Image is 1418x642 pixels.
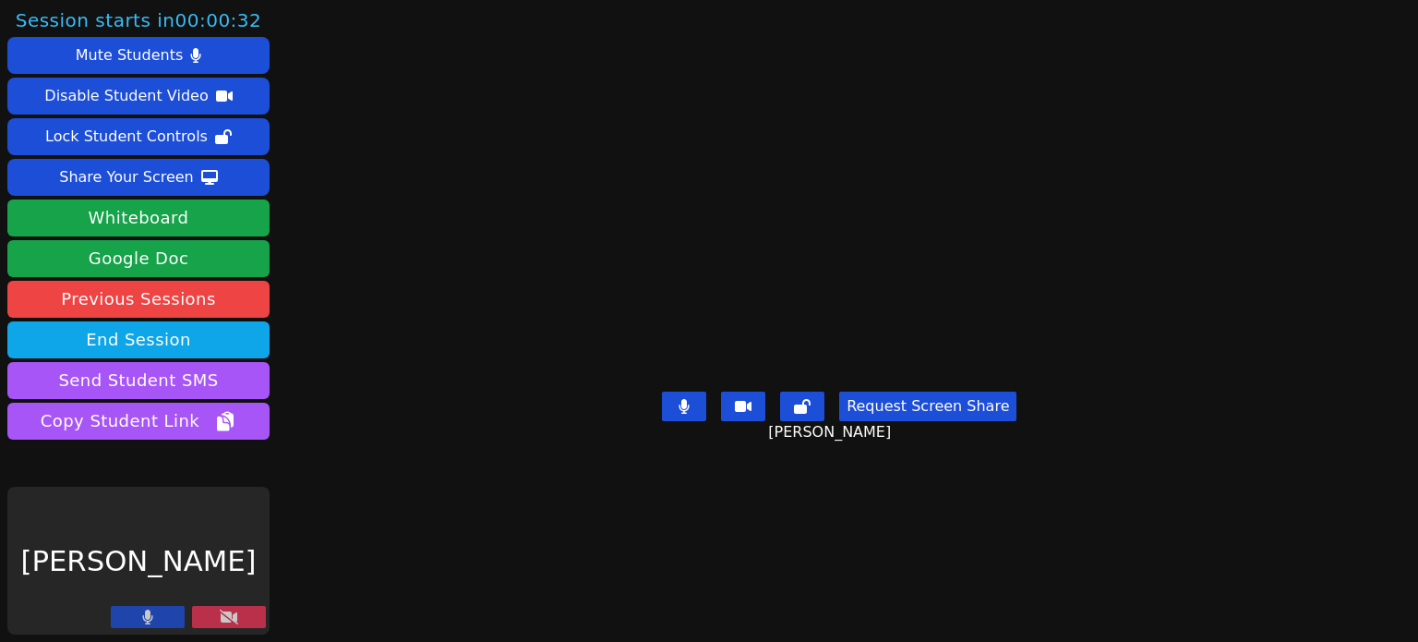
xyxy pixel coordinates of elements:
div: Share Your Screen [59,163,194,192]
button: Lock Student Controls [7,118,270,155]
button: Share Your Screen [7,159,270,196]
button: End Session [7,321,270,358]
button: Mute Students [7,37,270,74]
button: Copy Student Link [7,403,270,440]
button: Send Student SMS [7,362,270,399]
time: 00:00:32 [174,9,261,31]
button: Request Screen Share [839,392,1016,421]
a: Previous Sessions [7,281,270,318]
span: Copy Student Link [41,408,236,434]
button: Disable Student Video [7,78,270,115]
button: Whiteboard [7,200,270,236]
div: Mute Students [76,41,183,70]
div: Lock Student Controls [45,122,208,151]
div: [PERSON_NAME] [7,487,270,635]
div: Disable Student Video [44,81,208,111]
span: Session starts in [16,7,262,33]
a: Google Doc [7,240,270,277]
span: [PERSON_NAME] [768,421,895,443]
